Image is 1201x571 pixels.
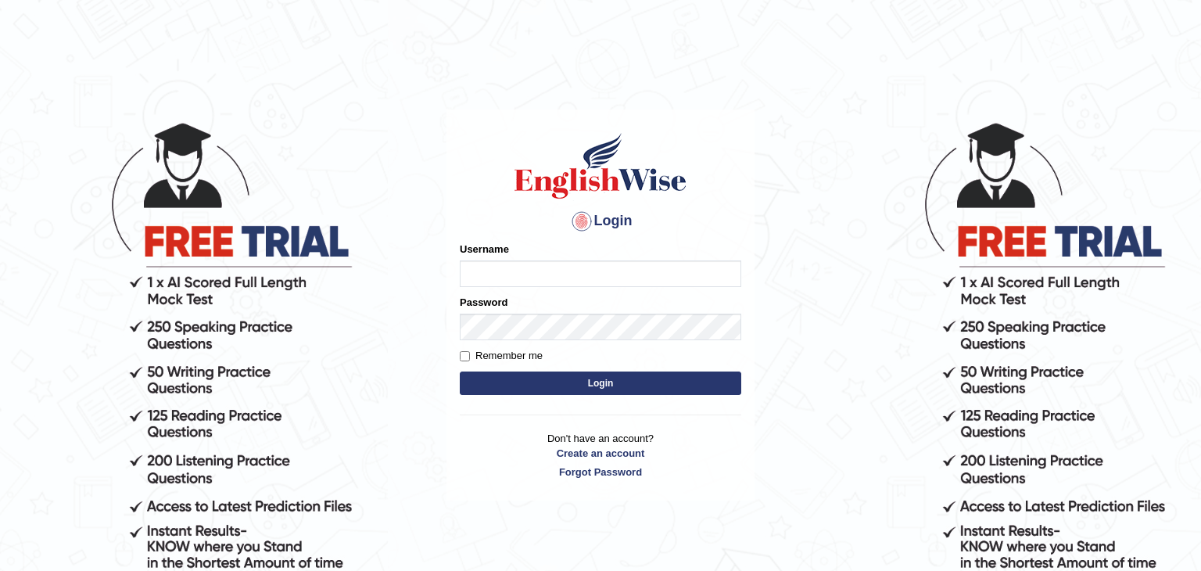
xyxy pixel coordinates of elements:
p: Don't have an account? [460,431,741,479]
input: Remember me [460,351,470,361]
label: Password [460,295,507,310]
label: Username [460,242,509,257]
a: Forgot Password [460,465,741,479]
button: Login [460,372,741,395]
label: Remember me [460,348,543,364]
a: Create an account [460,446,741,461]
h4: Login [460,209,741,234]
img: Logo of English Wise sign in for intelligent practice with AI [511,131,690,201]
